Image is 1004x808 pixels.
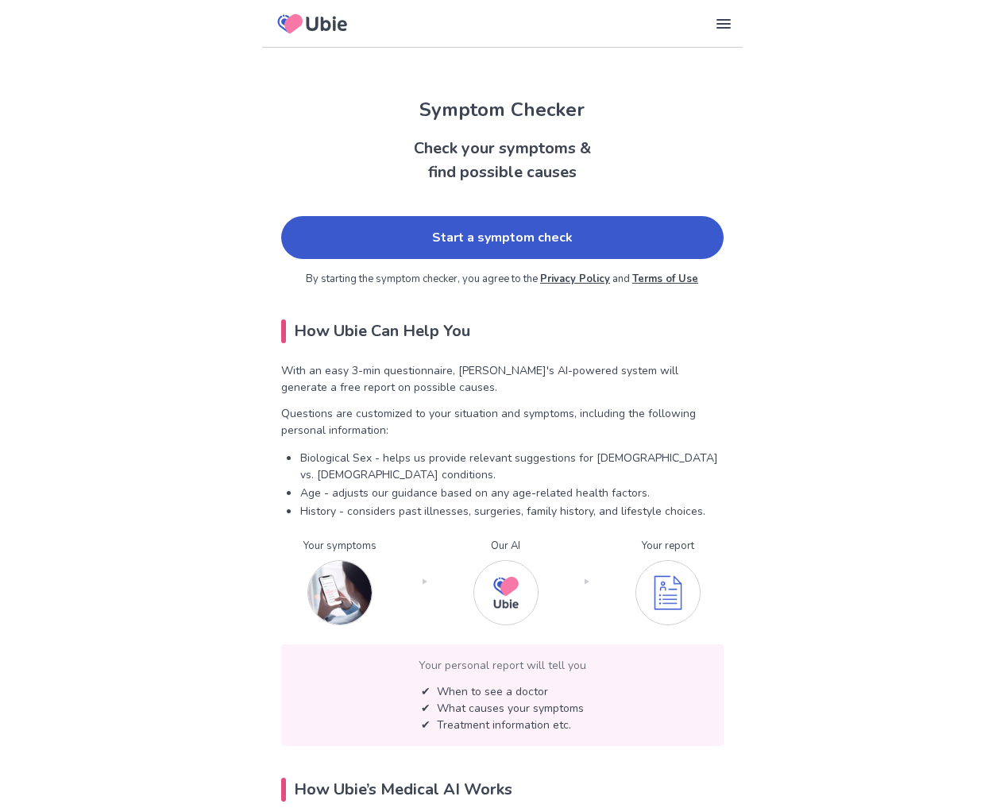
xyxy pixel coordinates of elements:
[281,319,724,343] h2: How Ubie Can Help You
[303,539,376,555] p: Your symptoms
[473,539,539,555] p: Our AI
[540,272,610,286] a: Privacy Policy
[300,450,724,483] p: Biological Sex - helps us provide relevant suggestions for [DEMOGRAPHIC_DATA] vs. [DEMOGRAPHIC_DA...
[281,405,724,439] p: Questions are customized to your situation and symptoms, including the following personal informa...
[421,700,584,717] p: ✔︎ What causes your symptoms
[635,539,701,555] p: Your report
[281,362,724,396] p: With an easy 3-min questionnaire, [PERSON_NAME]'s AI-powered system will generate a free report o...
[473,560,539,625] img: Our AI checks your symptoms
[262,137,743,184] h2: Check your symptoms & find possible causes
[294,657,711,674] p: Your personal report will tell you
[262,95,743,124] h1: Symptom Checker
[300,485,724,501] p: Age - adjusts our guidance based on any age-related health factors.
[635,560,701,625] img: You get your personalized report
[632,272,698,286] a: Terms of Use
[281,272,724,288] p: By starting the symptom checker, you agree to the and
[421,717,584,733] p: ✔︎ Treatment information etc.
[421,683,584,700] p: ✔ When to see a doctor
[281,778,724,802] h2: How Ubie’s Medical AI Works
[300,503,724,520] p: History - considers past illnesses, surgeries, family history, and lifestyle choices.
[307,560,373,625] img: Input your symptoms
[281,216,724,259] a: Start a symptom check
